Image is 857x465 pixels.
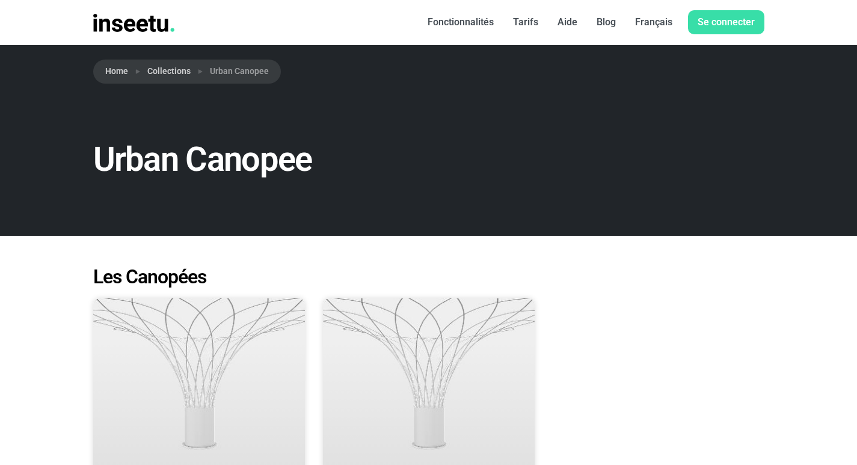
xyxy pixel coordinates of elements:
[93,14,175,32] img: INSEETU
[625,10,682,34] a: Français
[597,16,616,28] font: Blog
[688,10,764,34] a: Se connecter
[191,64,269,79] li: Urban Canopee
[698,16,755,28] font: Se connecter
[503,10,548,34] a: Tarifs
[513,16,538,28] font: Tarifs
[93,267,764,286] h2: Les Canopées
[548,10,587,34] a: Aide
[587,10,625,34] a: Blog
[418,10,503,34] a: Fonctionnalités
[93,60,764,84] nav: breadcrumb
[428,16,494,28] font: Fonctionnalités
[105,65,128,78] a: Home
[147,65,191,78] a: Collections
[93,141,536,179] h1: Urban Canopee
[558,16,577,28] font: Aide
